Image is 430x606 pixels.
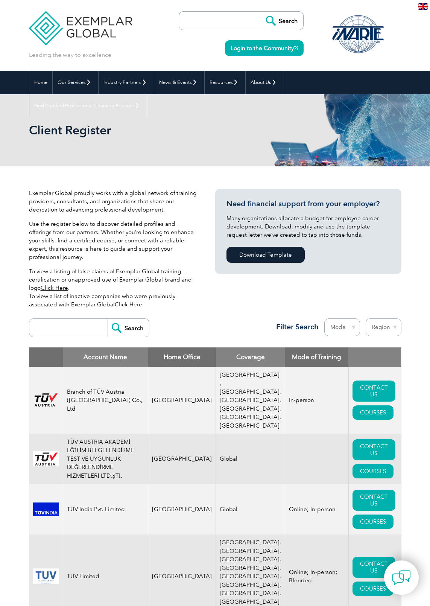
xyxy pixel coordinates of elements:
[285,367,348,434] td: In-person
[262,12,303,30] input: Search
[285,484,348,534] td: Online; In-person
[216,484,285,534] td: Global
[348,347,401,367] th: : activate to sort column ascending
[226,214,390,239] p: Many organizations allocate a budget for employee career development. Download, modify and use th...
[353,515,394,529] a: COURSES
[216,347,285,367] th: Coverage: activate to sort column ascending
[272,322,319,332] h3: Filter Search
[29,189,197,214] p: Exemplar Global proudly works with a global network of training providers, consultants, and organ...
[353,381,395,402] a: CONTACT US
[226,199,390,209] h3: Need financial support from your employer?
[392,568,411,587] img: contact-chat.png
[246,71,284,94] a: About Us
[53,71,98,94] a: Our Services
[63,484,148,534] td: TUV India Pvt. Limited
[225,40,304,56] a: Login to the Community
[148,484,216,534] td: [GEOGRAPHIC_DATA]
[353,439,395,460] a: CONTACT US
[154,71,204,94] a: News & Events
[353,464,394,478] a: COURSES
[63,367,148,434] td: Branch of TÜV Austria ([GEOGRAPHIC_DATA]) Co., Ltd
[33,451,59,466] img: 6cd35cc7-366f-eb11-a812-002248153038-logo.png
[216,434,285,484] td: Global
[148,434,216,484] td: [GEOGRAPHIC_DATA]
[353,490,395,511] a: CONTACT US
[29,124,290,136] h2: Client Register
[33,502,59,516] img: cdaf935f-6ff2-ef11-be21-002248955c5a-logo.png
[353,557,395,578] a: CONTACT US
[33,393,59,407] img: ad2ea39e-148b-ed11-81ac-0022481565fd-logo.png
[99,71,154,94] a: Industry Partners
[115,301,142,308] a: Click Here
[29,267,197,309] p: To view a listing of false claims of Exemplar Global training certification or unapproved use of ...
[226,247,305,263] a: Download Template
[294,46,298,50] img: open_square.png
[353,405,394,420] a: COURSES
[29,94,147,117] a: Find Certified Professional / Training Provider
[29,71,52,94] a: Home
[63,434,148,484] td: TÜV AUSTRIA AKADEMİ EĞİTİM BELGELENDİRME TEST VE UYGUNLUK DEĞERLENDİRME HİZMETLERİ LTD.ŞTİ.
[29,51,111,59] p: Leading the way to excellence
[148,347,216,367] th: Home Office: activate to sort column ascending
[29,220,197,261] p: Use the register below to discover detailed profiles and offerings from our partners. Whether you...
[205,71,245,94] a: Resources
[41,285,68,291] a: Click Here
[63,347,148,367] th: Account Name: activate to sort column descending
[33,568,59,584] img: 0c4c6054-7721-ef11-840a-00224810d014-logo.png
[108,319,149,337] input: Search
[216,367,285,434] td: [GEOGRAPHIC_DATA] ,[GEOGRAPHIC_DATA], [GEOGRAPHIC_DATA], [GEOGRAPHIC_DATA], [GEOGRAPHIC_DATA], [G...
[418,3,428,10] img: en
[353,582,394,596] a: COURSES
[285,347,348,367] th: Mode of Training: activate to sort column ascending
[148,367,216,434] td: [GEOGRAPHIC_DATA]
